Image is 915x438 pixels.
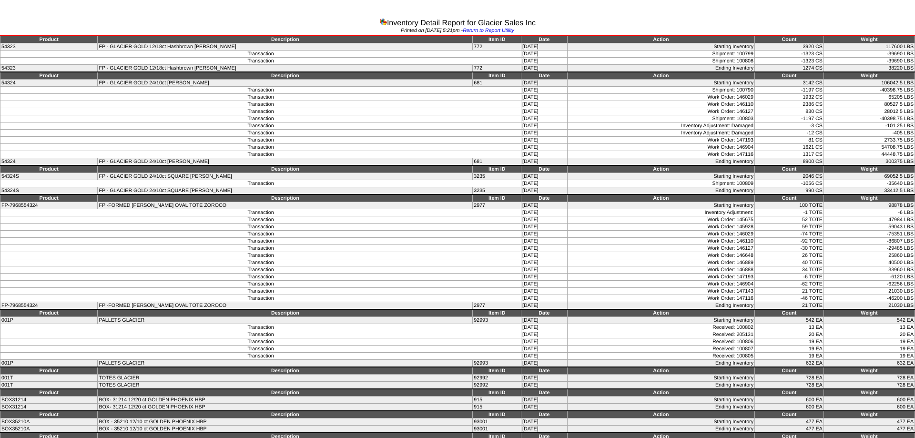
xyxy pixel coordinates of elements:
[823,375,915,382] td: 728 EA
[521,252,568,259] td: [DATE]
[754,194,823,202] td: Count
[98,367,473,375] td: Description
[823,302,915,310] td: 21030 LBS
[823,338,915,346] td: 19 EA
[0,331,521,338] td: Transaction
[754,382,823,389] td: 728 EA
[823,309,915,317] td: Weight
[473,367,521,375] td: Item ID
[823,259,915,266] td: 40500 LBS
[754,295,823,302] td: -46 TOTE
[473,389,521,397] td: Item ID
[567,367,754,375] td: Action
[823,58,915,65] td: -39690 LBS
[473,397,521,404] td: 915
[0,302,98,310] td: FP-7968554324
[521,216,568,224] td: [DATE]
[463,28,514,33] a: Return to Report Utility
[823,80,915,87] td: 106042.5 LBS
[473,36,521,43] td: Item ID
[98,317,473,324] td: PALLETS GLACIER
[823,51,915,58] td: -39690 LBS
[0,194,98,202] td: Product
[521,288,568,295] td: [DATE]
[754,180,823,187] td: -1056 CS
[98,360,473,367] td: PALLETS GLACIER
[823,43,915,51] td: 117600 LBS
[567,238,754,245] td: Work Order: 146110
[754,281,823,288] td: -62 TOTE
[521,36,568,43] td: Date
[754,309,823,317] td: Count
[473,43,521,51] td: 772
[0,144,521,151] td: Transaction
[0,404,98,411] td: BOX31214
[567,324,754,331] td: Received: 100802
[754,87,823,94] td: -1197 CS
[0,245,521,252] td: Transaction
[521,309,568,317] td: Date
[0,231,521,238] td: Transaction
[567,36,754,43] td: Action
[521,202,568,209] td: [DATE]
[0,360,98,367] td: 001P
[567,173,754,180] td: Starting Inventory
[823,360,915,367] td: 632 EA
[754,231,823,238] td: -74 TOTE
[754,72,823,80] td: Count
[823,288,915,295] td: 21030 LBS
[567,389,754,397] td: Action
[521,108,568,115] td: [DATE]
[473,194,521,202] td: Item ID
[823,382,915,389] td: 728 EA
[521,317,568,324] td: [DATE]
[0,187,98,195] td: 54324S
[473,302,521,310] td: 2977
[754,58,823,65] td: -1323 CS
[754,338,823,346] td: 19 EA
[521,180,568,187] td: [DATE]
[379,18,387,25] img: graph.gif
[98,65,473,72] td: FP - GLACIER GOLD 12/18ct Hashbrown [PERSON_NAME]
[823,295,915,302] td: -46200 LBS
[0,382,98,389] td: 001T
[521,231,568,238] td: [DATE]
[473,72,521,80] td: Item ID
[98,80,473,87] td: FP - GLACIER GOLD 24/10ct [PERSON_NAME]
[823,397,915,404] td: 600 EA
[98,382,473,389] td: TOTES GLACIER
[521,58,568,65] td: [DATE]
[521,259,568,266] td: [DATE]
[98,187,473,195] td: FP - GLACIER GOLD 24/10ct SQUARE [PERSON_NAME]
[823,194,915,202] td: Weight
[823,158,915,166] td: 300375 LBS
[0,317,98,324] td: 001P
[567,51,754,58] td: Shipment: 100799
[521,245,568,252] td: [DATE]
[521,338,568,346] td: [DATE]
[0,108,521,115] td: Transaction
[754,94,823,101] td: 1932 CS
[567,245,754,252] td: Work Order: 146127
[567,94,754,101] td: Work Order: 146029
[0,101,521,108] td: Transaction
[754,115,823,122] td: -1197 CS
[521,238,568,245] td: [DATE]
[521,151,568,158] td: [DATE]
[0,252,521,259] td: Transaction
[823,389,915,397] td: Weight
[754,144,823,151] td: 1621 CS
[567,165,754,173] td: Action
[823,115,915,122] td: -40398.75 LBS
[0,224,521,231] td: Transaction
[823,231,915,238] td: -75351 LBS
[0,375,98,382] td: 001T
[521,101,568,108] td: [DATE]
[567,58,754,65] td: Shipment: 100808
[754,367,823,375] td: Count
[754,346,823,353] td: 19 EA
[754,259,823,266] td: 40 TOTE
[473,187,521,195] td: 3235
[754,360,823,367] td: 632 EA
[521,137,568,144] td: [DATE]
